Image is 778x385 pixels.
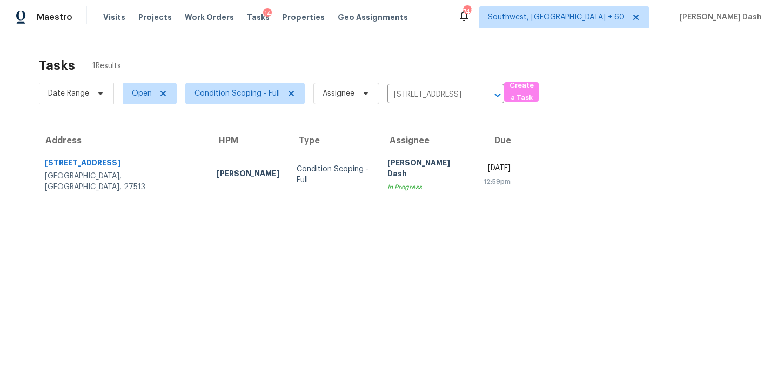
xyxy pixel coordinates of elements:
input: Search by address [387,87,474,103]
span: Visits [103,12,125,23]
div: [STREET_ADDRESS] [45,157,199,171]
h2: Tasks [39,60,75,71]
th: Address [35,125,208,156]
span: Open [132,88,152,99]
div: 748 [463,6,471,17]
span: Assignee [323,88,354,99]
div: 14 [263,8,272,19]
div: In Progress [387,182,466,192]
span: Condition Scoping - Full [194,88,280,99]
span: Properties [283,12,325,23]
span: Tasks [247,14,270,21]
span: Date Range [48,88,89,99]
div: [GEOGRAPHIC_DATA], [GEOGRAPHIC_DATA], 27513 [45,171,199,192]
span: Geo Assignments [338,12,408,23]
button: Create a Task [504,82,539,102]
th: Due [475,125,527,156]
div: [DATE] [484,163,511,176]
th: Assignee [379,125,475,156]
span: [PERSON_NAME] Dash [675,12,762,23]
div: Condition Scoping - Full [297,164,370,185]
div: [PERSON_NAME] Dash [387,157,466,182]
div: 12:59pm [484,176,511,187]
span: 1 Results [92,61,121,71]
button: Open [490,88,505,103]
span: Create a Task [509,79,533,104]
span: Southwest, [GEOGRAPHIC_DATA] + 60 [488,12,625,23]
span: Maestro [37,12,72,23]
span: Work Orders [185,12,234,23]
div: [PERSON_NAME] [217,168,279,182]
th: HPM [208,125,288,156]
span: Projects [138,12,172,23]
th: Type [288,125,379,156]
